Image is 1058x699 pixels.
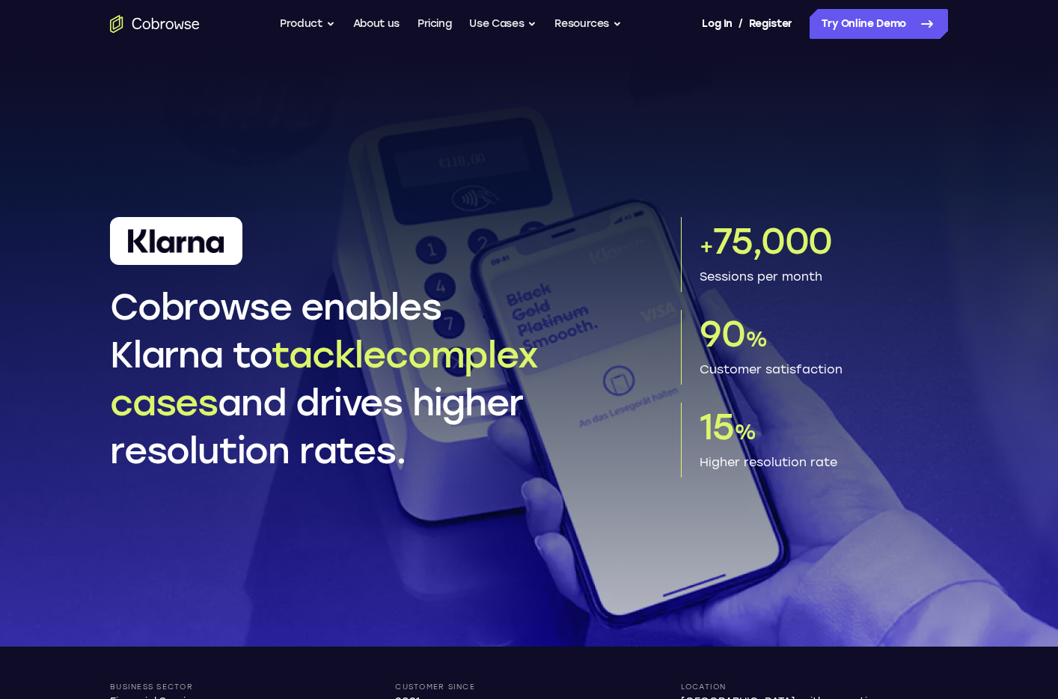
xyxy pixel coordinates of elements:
p: Customer Since [395,683,475,692]
p: 15 [700,403,948,451]
p: Business Sector [110,683,205,692]
p: Higher resolution rate [700,454,948,471]
h1: Cobrowse enables Klarna to and drives higher resolution rates. [110,283,663,474]
span: + [700,233,713,259]
button: Product [280,9,335,39]
p: 75,000 [700,217,948,265]
a: Go to the home page [110,15,200,33]
span: % [745,326,767,352]
button: Resources [554,9,622,39]
span: % [734,419,756,445]
a: Log In [702,9,732,39]
img: Klarna Logo [128,229,224,253]
span: tackle complex cases [110,333,538,424]
p: Sessions per month [700,268,948,286]
a: Try Online Demo [810,9,948,39]
p: Customer satisfaction [700,361,948,379]
button: Use Cases [469,9,536,39]
span: / [739,15,743,33]
a: About us [353,9,400,39]
p: 90 [700,310,948,358]
p: Location [681,683,948,692]
a: Register [749,9,792,39]
a: Pricing [418,9,452,39]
